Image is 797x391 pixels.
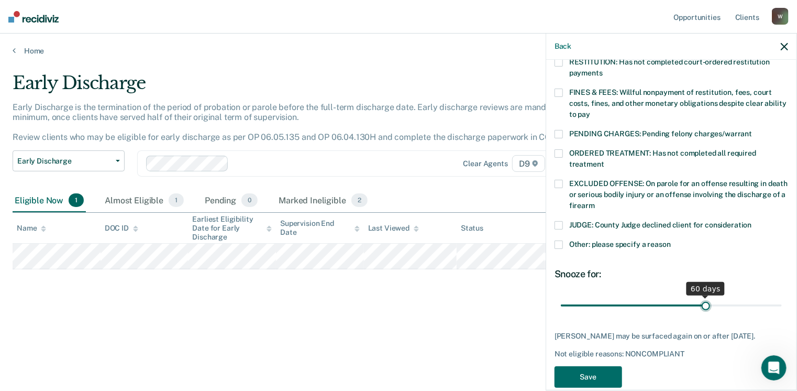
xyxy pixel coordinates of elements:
[569,221,752,229] span: JUDGE: County Judge declined client for consideration
[280,219,360,237] div: Supervision End Date
[512,155,545,172] span: D9
[351,193,368,207] span: 2
[17,157,112,166] span: Early Discharge
[687,282,725,296] div: 60 days
[555,350,788,359] div: Not eligible reasons: NONCOMPLIANT
[569,179,788,210] span: EXCLUDED OFFENSE: On parole for an offense resulting in death or serious bodily injury or an offe...
[69,193,84,207] span: 1
[555,42,571,51] button: Back
[569,88,787,118] span: FINES & FEES: Willful nonpayment of restitution, fees, court costs, fines, and other monetary obl...
[555,366,622,388] button: Save
[276,189,370,212] div: Marked Ineligible
[569,240,671,248] span: Other: please specify a reason
[8,11,59,23] img: Recidiviz
[368,224,419,233] div: Last Viewed
[461,224,483,233] div: Status
[555,268,788,280] div: Snooze for:
[569,129,752,138] span: PENDING CHARGES: Pending felony charges/warrant
[13,72,611,102] div: Early Discharge
[772,8,789,25] div: W
[203,189,260,212] div: Pending
[13,102,575,143] p: Early Discharge is the termination of the period of probation or parole before the full-term disc...
[241,193,258,207] span: 0
[103,189,186,212] div: Almost Eligible
[192,215,272,241] div: Earliest Eligibility Date for Early Discharge
[569,149,756,168] span: ORDERED TREATMENT: Has not completed all required treatment
[761,355,787,381] iframe: Intercom live chat
[13,46,784,56] a: Home
[17,224,46,233] div: Name
[463,159,508,168] div: Clear agents
[555,332,788,341] div: [PERSON_NAME] may be surfaced again on or after [DATE].
[105,224,138,233] div: DOC ID
[13,189,86,212] div: Eligible Now
[169,193,184,207] span: 1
